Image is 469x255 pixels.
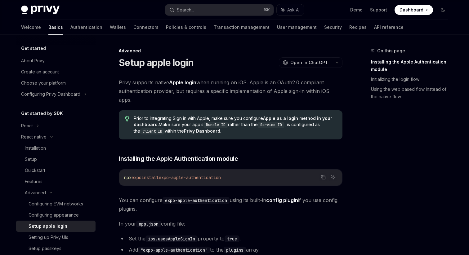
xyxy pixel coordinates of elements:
[21,57,45,64] div: About Privy
[21,122,33,130] div: React
[29,222,67,230] div: Setup apple login
[125,116,129,121] svg: Tip
[350,7,363,13] a: Demo
[132,175,141,180] span: expo
[25,167,45,174] div: Quickstart
[140,128,165,134] code: Client ID
[29,245,61,252] div: Setup passkeys
[258,122,284,128] code: Service ID
[25,156,37,163] div: Setup
[159,175,221,180] span: expo-apple-authentication
[134,115,336,134] span: Prior to integrating Sign in with Apple, make sure you configure Make sure your app’s rather than...
[21,45,46,52] h5: Get started
[287,7,300,13] span: Ask AI
[324,20,342,35] a: Security
[16,198,96,209] a: Configuring EVM networks
[16,243,96,254] a: Setup passkeys
[277,4,304,15] button: Ask AI
[119,234,342,243] li: Set the property to .
[400,7,423,13] span: Dashboard
[163,197,230,204] code: expo-apple-authentication
[119,196,342,213] span: You can configure using its built-in if you use config plugins.
[290,59,328,66] span: Open in ChatGPT
[145,235,198,242] code: ios.usesAppleSignIn
[70,20,102,35] a: Authentication
[374,20,404,35] a: API reference
[277,20,317,35] a: User management
[124,175,132,180] span: npx
[395,5,433,15] a: Dashboard
[25,178,42,185] div: Features
[377,47,405,55] span: On this page
[110,20,126,35] a: Wallets
[266,197,298,204] a: config plugin
[21,133,47,141] div: React native
[371,84,453,102] a: Using the web based flow instead of the native flow
[21,90,80,98] div: Configuring Privy Dashboard
[119,245,342,254] li: Add to the array.
[133,20,159,35] a: Connectors
[16,232,96,243] a: Setting up Privy UIs
[138,247,210,253] code: "expo-apple-authentication"
[371,74,453,84] a: Initializing the login flow
[29,200,83,208] div: Configuring EVM networks
[29,211,79,219] div: Configuring appearance
[29,234,68,241] div: Setting up Privy UIs
[16,176,96,187] a: Features
[119,57,194,68] h1: Setup apple login
[349,20,367,35] a: Recipes
[119,154,238,163] span: Installing the Apple Authentication module
[184,128,220,134] strong: Privy Dashboard
[25,144,46,152] div: Installation
[119,48,342,54] div: Advanced
[21,79,66,87] div: Choose your platform
[21,20,41,35] a: Welcome
[177,6,194,14] div: Search...
[16,77,96,89] a: Choose your platform
[370,7,387,13] a: Support
[165,4,274,15] button: Search...⌘K
[166,20,206,35] a: Policies & controls
[16,143,96,154] a: Installation
[169,79,196,86] a: Apple login
[48,20,63,35] a: Basics
[203,122,228,128] code: Bundle ID
[141,175,159,180] span: install
[136,221,161,227] code: app.json
[21,68,59,76] div: Create an account
[16,209,96,221] a: Configuring appearance
[263,7,270,12] span: ⌘ K
[119,78,342,104] span: Privy supports native when running on iOS. Apple is an OAuth2.0 compliant authentication provider...
[16,154,96,165] a: Setup
[16,165,96,176] a: Quickstart
[214,20,270,35] a: Transaction management
[21,110,63,117] h5: Get started by SDK
[25,189,46,196] div: Advanced
[119,219,342,228] span: In your config file:
[21,6,60,14] img: dark logo
[225,235,239,242] code: true
[224,247,246,253] code: plugins
[319,173,327,181] button: Copy the contents from the code block
[16,66,96,77] a: Create an account
[16,221,96,232] a: Setup apple login
[329,173,337,181] button: Ask AI
[279,57,332,68] button: Open in ChatGPT
[438,5,448,15] button: Toggle dark mode
[16,55,96,66] a: About Privy
[371,57,453,74] a: Installing the Apple Authentication module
